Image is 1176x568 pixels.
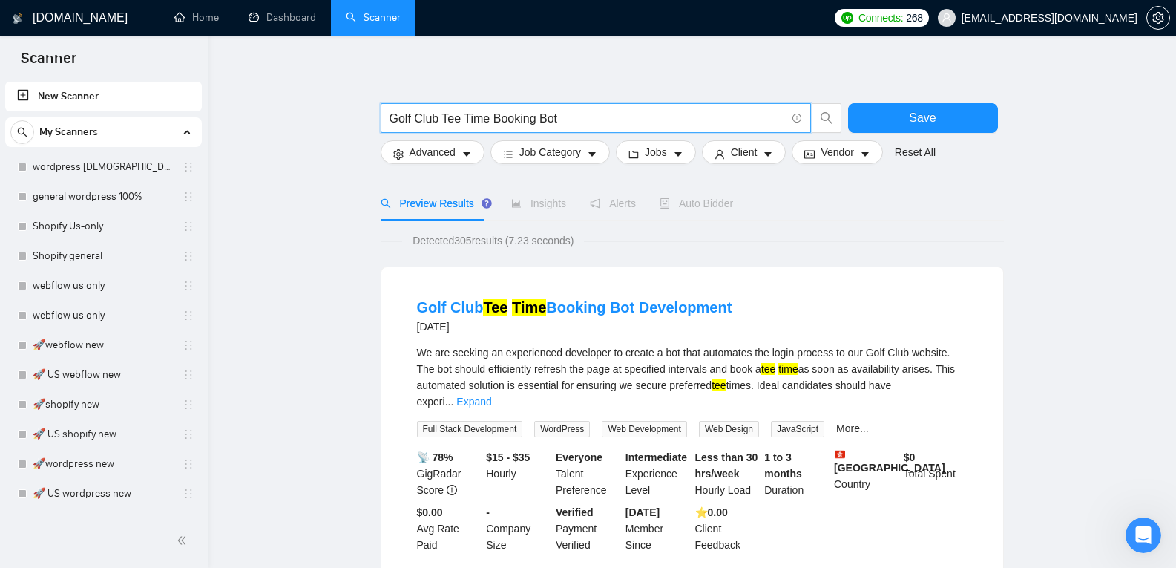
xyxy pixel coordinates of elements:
a: searchScanner [346,11,401,24]
span: Save [909,108,936,127]
b: 📡 78% [417,451,453,463]
span: holder [183,339,194,351]
a: More... [836,422,869,434]
a: 🚀wordpress new [33,449,174,479]
b: $0.00 [417,506,443,518]
span: caret-down [461,148,472,160]
span: Advanced [410,144,456,160]
a: 🚀 US wordpress new [33,479,174,509]
mark: Time [512,299,546,316]
span: holder [183,458,194,470]
span: bars [503,148,513,160]
span: Vendor [821,144,853,160]
span: ... [445,396,454,408]
div: Talent Preference [553,449,623,498]
span: Connects: [858,10,903,26]
a: homeHome [174,11,219,24]
span: Auto Bidder [660,198,733,209]
a: dashboardDashboard [249,11,316,24]
a: setting [1146,12,1170,24]
div: Client Feedback [692,504,762,553]
mark: Tee [483,299,507,316]
button: search [10,120,34,144]
span: Preview Results [381,198,487,209]
input: Search Freelance Jobs... [390,109,786,128]
span: Jobs [645,144,667,160]
a: webflow us only [33,271,174,301]
div: We are seeking an experienced developer to create a bot that automates the login process to our G... [417,345,968,410]
span: holder [183,488,194,500]
span: holder [183,280,194,292]
b: Intermediate [625,451,687,463]
span: holder [183,161,194,173]
a: wordpress [DEMOGRAPHIC_DATA]-only 100% [33,152,174,182]
div: Hourly [483,449,553,498]
div: Duration [761,449,831,498]
span: Detected 305 results (7.23 seconds) [402,232,584,249]
a: Reset All [895,144,936,160]
img: 🇭🇰 [835,449,845,460]
span: Scanner [9,48,88,79]
span: setting [393,148,404,160]
b: Everyone [556,451,602,463]
b: - [486,506,490,518]
a: 🚀shopify new [33,390,174,420]
div: Total Spent [901,449,970,498]
span: caret-down [587,148,597,160]
span: double-left [177,533,191,548]
span: search [381,198,391,209]
a: Shopify general [33,241,174,271]
span: 268 [906,10,922,26]
span: idcard [804,148,815,160]
a: webflow us only [33,301,174,330]
a: 🚀webflow new [33,330,174,360]
span: search [11,127,33,137]
span: caret-down [673,148,683,160]
span: holder [183,310,194,321]
button: search [812,103,841,133]
div: Payment Verified [553,504,623,553]
a: New Scanner [17,82,190,111]
span: holder [183,369,194,381]
span: caret-down [763,148,773,160]
a: Shopify Us-only [33,212,174,241]
span: info-circle [447,485,457,495]
mark: tee [712,379,726,391]
a: Expand [456,396,491,408]
span: folder [628,148,639,160]
div: Member Since [623,504,692,553]
b: Verified [556,506,594,518]
span: user [942,13,952,23]
span: Web Design [699,421,759,437]
span: My Scanners [39,117,98,147]
a: 🚀ASP new [33,509,174,538]
span: holder [183,191,194,203]
iframe: Intercom live chat [1126,518,1161,553]
b: 1 to 3 months [764,451,802,480]
button: folderJobscaret-down [616,140,696,164]
div: Country [831,449,901,498]
span: Alerts [590,198,636,209]
b: $ 0 [904,451,916,463]
li: New Scanner [5,82,202,111]
button: Save [848,103,998,133]
a: general wordpress 100% [33,182,174,212]
span: holder [183,428,194,440]
span: WordPress [534,421,590,437]
span: user [715,148,725,160]
span: Client [731,144,758,160]
a: Golf ClubTee TimeBooking Bot Development [417,299,732,316]
span: holder [183,250,194,262]
span: info-circle [792,114,802,123]
span: Full Stack Development [417,421,523,437]
div: Experience Level [623,449,692,498]
button: idcardVendorcaret-down [792,140,882,164]
span: setting [1147,12,1169,24]
div: Company Size [483,504,553,553]
span: search [812,111,841,125]
a: 🚀 US webflow new [33,360,174,390]
span: JavaScript [771,421,824,437]
b: ⭐️ 0.00 [695,506,728,518]
button: barsJob Categorycaret-down [490,140,610,164]
img: logo [13,7,23,30]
